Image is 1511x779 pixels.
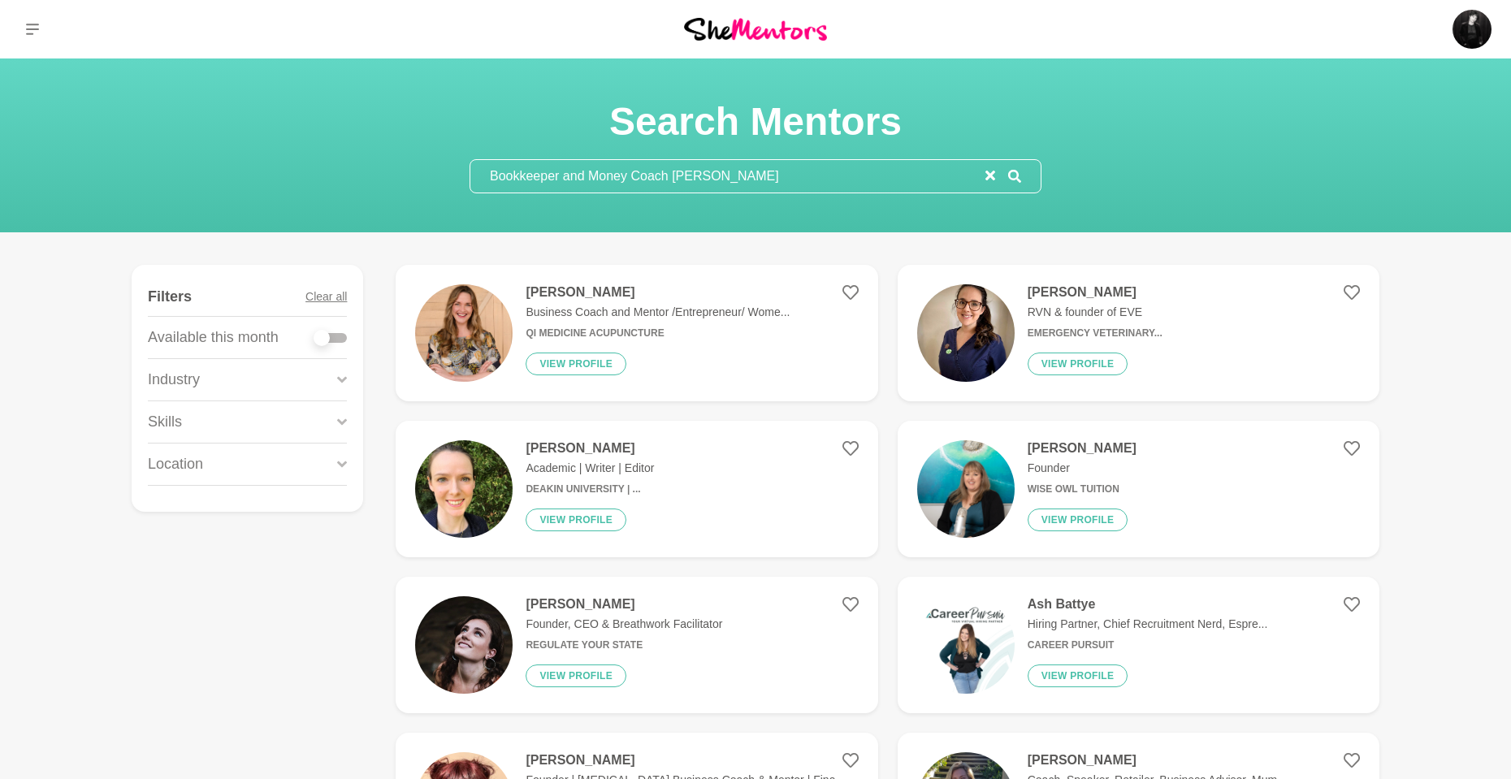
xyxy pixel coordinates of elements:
[148,411,182,433] p: Skills
[396,577,877,713] a: [PERSON_NAME]Founder, CEO & Breathwork FacilitatorRegulate Your StateView profile
[1028,752,1277,768] h4: [PERSON_NAME]
[1028,460,1136,477] p: Founder
[684,18,827,40] img: She Mentors Logo
[526,639,722,651] h6: Regulate Your State
[1028,509,1128,531] button: View profile
[148,453,203,475] p: Location
[1028,664,1128,687] button: View profile
[526,353,626,375] button: View profile
[415,440,513,538] img: e6fe36d68e81e10b8b39b1802dafca6998e23e77-2316x2317.jpg
[917,284,1015,382] img: 0d64455b7a2fe193aa1345f09a52c1d302c1ffe6-750x1000.jpg
[898,265,1379,401] a: [PERSON_NAME]RVN & founder of EVEEmergency Veterinary...View profile
[1453,10,1492,49] img: Lior Albeck-Ripka
[526,752,845,768] h4: [PERSON_NAME]
[148,369,200,391] p: Industry
[148,327,279,348] p: Available this month
[526,509,626,531] button: View profile
[305,278,347,316] button: Clear all
[1028,616,1268,633] p: Hiring Partner, Chief Recruitment Nerd, Espre...
[526,616,722,633] p: Founder, CEO & Breathwork Facilitator
[526,460,654,477] p: Academic | Writer | Editor
[526,483,654,496] h6: Deakin University | ...
[1028,596,1268,612] h4: Ash Battye
[526,327,790,340] h6: Qi Medicine Acupuncture
[898,421,1379,557] a: [PERSON_NAME]FounderWise Owl TuitionView profile
[470,97,1041,146] h1: Search Mentors
[526,440,654,457] h4: [PERSON_NAME]
[1028,327,1162,340] h6: Emergency Veterinary...
[1028,284,1162,301] h4: [PERSON_NAME]
[917,596,1015,694] img: 1fa50aabf0b16ab929661e8ef9e198f42b98c057-1080x1080.png
[1028,440,1136,457] h4: [PERSON_NAME]
[148,288,192,306] h4: Filters
[1028,639,1268,651] h6: Career Pursuit
[415,284,513,382] img: 5930dc5e747311e101d552d9d4c780a562b24b84-998x1500.jpg
[1028,353,1128,375] button: View profile
[526,664,626,687] button: View profile
[898,577,1379,713] a: Ash BattyeHiring Partner, Chief Recruitment Nerd, Espre...Career PursuitView profile
[917,440,1015,538] img: a530bc8d2a2e0627e4f81662508317a5eb6ed64f-4000x6000.jpg
[396,265,877,401] a: [PERSON_NAME]Business Coach and Mentor /Entrepreneur/ Wome...Qi Medicine AcupunctureView profile
[396,421,877,557] a: [PERSON_NAME]Academic | Writer | EditorDeakin University | ...View profile
[526,596,722,612] h4: [PERSON_NAME]
[1028,304,1162,321] p: RVN & founder of EVE
[415,596,513,694] img: 8185ea49deb297eade9a2e5250249276829a47cd-920x897.jpg
[470,160,985,193] input: Search mentors
[526,304,790,321] p: Business Coach and Mentor /Entrepreneur/ Wome...
[1028,483,1136,496] h6: Wise Owl Tuition
[526,284,790,301] h4: [PERSON_NAME]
